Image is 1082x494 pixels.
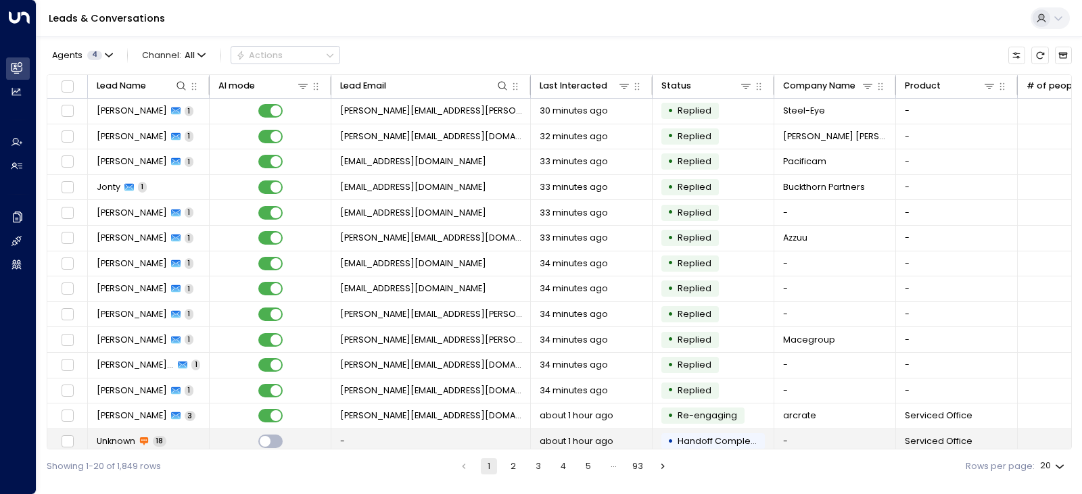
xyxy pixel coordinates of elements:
span: Toggle select row [60,332,75,347]
span: sam.taylor@steel-eye.com [340,105,522,117]
td: - [774,378,896,403]
span: 33 minutes ago [540,232,608,244]
td: - [331,429,531,454]
div: • [667,304,674,325]
div: Company Name [783,78,875,93]
span: Unknown [97,435,135,447]
span: Buckthorn Partners [783,181,865,193]
span: Ronald [97,257,167,270]
span: Handoff Completed [678,435,766,447]
div: • [667,253,674,274]
span: Replied [678,334,711,345]
div: • [667,355,674,376]
div: Last Interacted [540,78,632,93]
div: • [667,405,674,426]
span: Toggle select row [60,256,75,272]
span: 1 [191,360,200,370]
span: about 1 hour ago [540,410,613,422]
span: 34 minutes ago [540,385,608,397]
span: 1 [185,309,193,319]
span: Christopher [97,155,167,168]
nav: pagination navigation [455,458,672,474]
span: Replied [678,385,711,396]
span: Ian [97,385,167,397]
span: katie@castcan.co.uk [340,359,522,371]
button: Go to next page [655,458,671,474]
span: 32 minutes ago [540,130,608,143]
td: - [774,302,896,327]
td: - [896,175,1018,200]
div: • [667,228,674,249]
span: Toggle select all [60,78,75,94]
button: Go to page 5 [580,458,596,474]
div: • [667,431,674,452]
td: - [896,124,1018,149]
td: - [896,353,1018,378]
span: 33 minutes ago [540,181,608,193]
span: Katie Elizabeth [97,359,174,371]
span: 33 minutes ago [540,207,608,219]
span: 34 minutes ago [540,308,608,320]
span: about 1 hour ago [540,435,613,447]
span: Serviced Office [905,435,972,447]
span: Jonty [97,181,120,193]
label: Rows per page: [966,460,1035,473]
button: Customize [1008,47,1025,64]
span: Agents [52,51,83,60]
span: Toggle select row [60,408,75,424]
span: aslater@pacificam.co.uk [340,207,486,219]
div: Actions [236,50,283,61]
span: arcrate [783,410,816,422]
span: Replied [678,232,711,243]
div: # of people [1027,78,1080,93]
span: rgarrander@rfa.com [340,257,486,270]
span: 18 [153,436,166,446]
span: Macegroup [783,334,835,346]
td: - [896,200,1018,225]
div: • [667,329,674,350]
span: 1 [185,284,193,294]
span: Replied [678,130,711,142]
span: Azzuu [783,232,807,244]
span: Refresh [1031,47,1048,64]
span: Replied [678,181,711,193]
button: Go to page 93 [630,458,646,474]
div: Last Interacted [540,78,607,93]
span: rosa.lopez@macegroup.com [340,308,522,320]
span: 4 [87,51,102,60]
div: Lead Email [340,78,510,93]
span: Replied [678,308,711,320]
span: echurch@pacificam.co.uk [340,282,486,295]
div: Lead Name [97,78,189,93]
span: Serviced Office [905,410,972,422]
span: Pacificam [783,155,826,168]
div: • [667,202,674,223]
button: Agents4 [47,47,117,64]
span: 1 [185,258,193,268]
div: • [667,101,674,122]
div: Status [661,78,753,93]
span: brandon.wellard@macegroup.com [340,334,522,346]
span: Replied [678,207,711,218]
div: Showing 1-20 of 1,849 rows [47,460,161,473]
div: Company Name [783,78,855,93]
span: Alice [97,207,167,219]
td: - [896,302,1018,327]
span: 1 [185,233,193,243]
button: Channel:All [137,47,210,64]
button: Go to page 2 [505,458,521,474]
a: Leads & Conversations [49,11,165,25]
span: 30 minutes ago [540,105,608,117]
span: All [185,51,195,60]
span: Replied [678,105,711,116]
td: - [896,99,1018,124]
div: Product [905,78,941,93]
div: 20 [1040,457,1067,475]
span: 33 minutes ago [540,155,608,168]
td: - [896,276,1018,301]
span: Emma [97,282,167,295]
span: Replied [678,257,711,269]
div: Lead Name [97,78,146,93]
div: • [667,126,674,147]
div: • [667,380,674,401]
